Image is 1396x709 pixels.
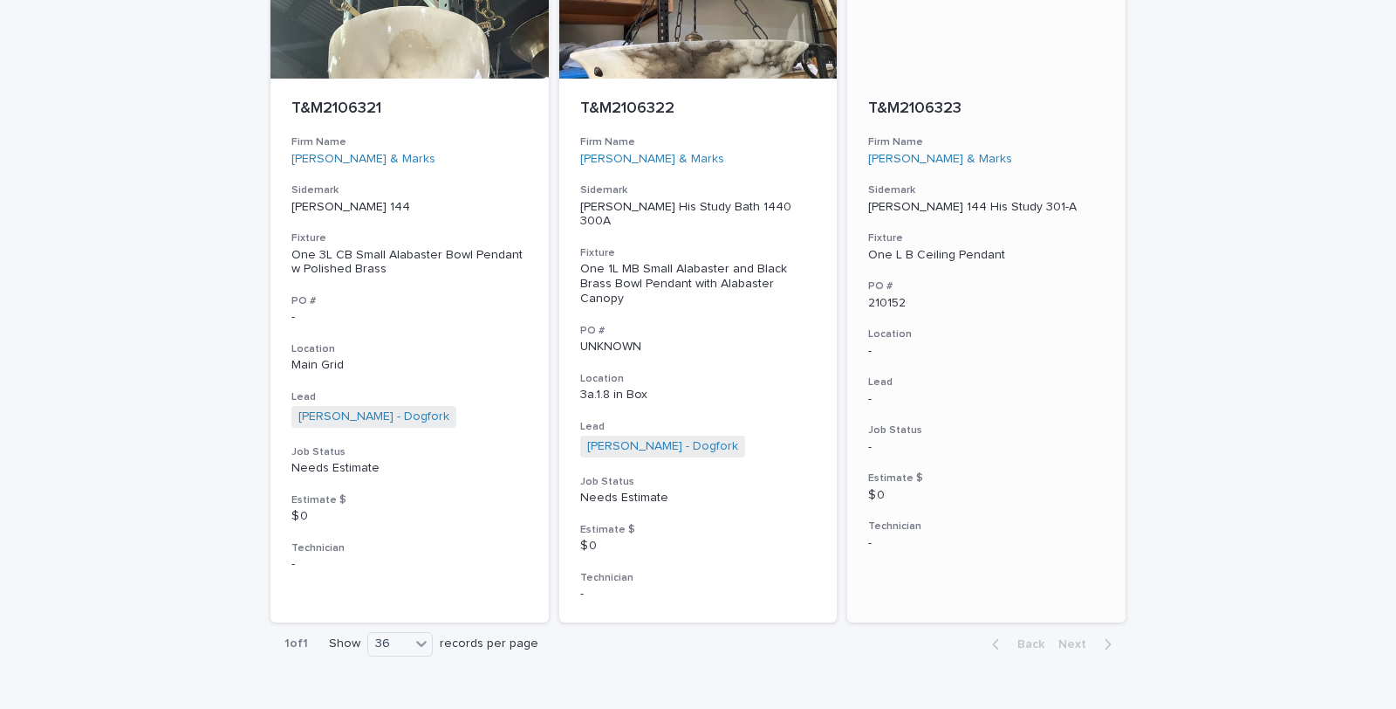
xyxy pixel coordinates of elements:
button: Next [1051,637,1126,652]
h3: Fixture [868,231,1105,245]
h3: Technician [291,541,528,555]
a: [PERSON_NAME] & Marks [291,152,435,167]
h3: Location [868,327,1105,341]
h3: Lead [580,420,817,434]
a: [PERSON_NAME] & Marks [868,152,1012,167]
p: $ 0 [580,539,817,554]
button: Back [978,637,1051,652]
div: 36 [368,635,410,653]
p: T&M2106321 [291,100,528,119]
p: - [580,587,817,602]
h3: Lead [291,390,528,404]
div: One L B Ceiling Pendant [868,248,1105,263]
p: Main Grid [291,358,528,373]
h3: PO # [291,294,528,308]
p: Show [329,637,360,651]
p: records per page [440,637,538,651]
h3: Firm Name [580,135,817,149]
p: Needs Estimate [580,491,817,506]
p: 210152 [868,296,1105,311]
p: Needs Estimate [291,461,528,476]
div: One 1L MB Small Alabaster and Black Brass Bowl Pendant with Alabaster Canopy [580,262,817,306]
p: [PERSON_NAME] His Study Bath 1440 300A [580,200,817,230]
h3: Fixture [291,231,528,245]
p: - [868,392,1105,407]
p: - [868,536,1105,551]
p: $ 0 [868,488,1105,503]
h3: PO # [868,279,1105,293]
div: One 3L CB Small Alabaster Bowl Pendant w Polished Brass [291,248,528,278]
p: - [868,344,1105,359]
h3: Job Status [580,475,817,489]
h3: Job Status [291,445,528,459]
h3: Technician [868,520,1105,533]
h3: Job Status [868,423,1105,437]
h3: Technician [580,571,817,585]
p: T&M2106323 [868,100,1105,119]
h3: Sidemark [291,183,528,197]
p: [PERSON_NAME] 144 [291,200,528,215]
h3: Fixture [580,246,817,260]
h3: Firm Name [291,135,528,149]
h3: Estimate $ [868,472,1105,485]
h3: PO # [580,324,817,338]
h3: Sidemark [868,183,1105,197]
p: T&M2106322 [580,100,817,119]
p: 1 of 1 [270,623,322,665]
p: 3a.1.8 in Box [580,388,817,403]
p: - [868,440,1105,455]
a: [PERSON_NAME] - Dogfork [298,410,449,424]
p: - [291,557,528,572]
h3: Firm Name [868,135,1105,149]
p: UNKNOWN [580,340,817,354]
span: Back [1007,638,1044,650]
h3: Location [291,342,528,356]
span: Next [1058,638,1097,650]
p: [PERSON_NAME] 144 His Study 301-A [868,200,1105,215]
h3: Estimate $ [580,523,817,537]
a: [PERSON_NAME] - Dogfork [587,439,738,454]
h3: Location [580,372,817,386]
a: [PERSON_NAME] & Marks [580,152,724,167]
p: - [291,310,528,325]
h3: Sidemark [580,183,817,197]
h3: Estimate $ [291,493,528,507]
p: $ 0 [291,509,528,524]
h3: Lead [868,375,1105,389]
